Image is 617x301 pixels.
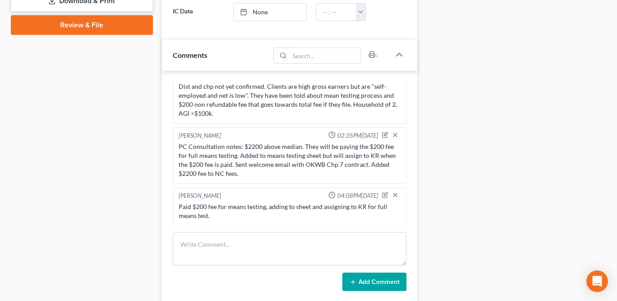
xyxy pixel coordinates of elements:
[179,82,401,118] div: Dist and chp not yet confirmed. Clients are high gross earners but are "self-employed and net is ...
[316,4,356,21] input: -- : --
[168,3,229,21] label: IC Date
[234,4,306,21] a: None
[179,192,221,201] div: [PERSON_NAME]
[173,51,207,59] span: Comments
[586,270,608,292] div: Open Intercom Messenger
[11,15,153,35] a: Review & File
[179,131,221,140] div: [PERSON_NAME]
[179,202,401,220] div: Paid $200 fee for means testing, adding to sheet and assigning to KR for full means test.
[342,273,407,292] button: Add Comment
[337,131,378,140] span: 02:35PM[DATE]
[337,192,378,200] span: 04:08PM[DATE]
[179,142,401,178] div: PC Consultation notes: $2200 above median. They will be paying the $200 fee for full means testin...
[290,48,361,63] input: Search...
